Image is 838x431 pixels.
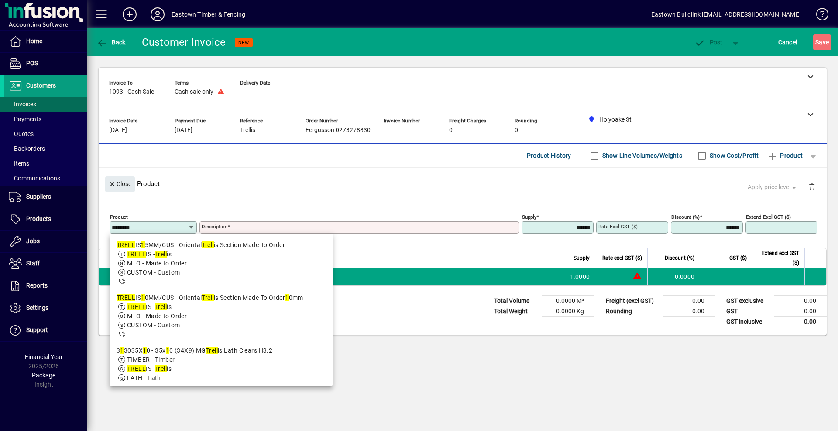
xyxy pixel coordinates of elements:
[117,241,135,248] em: TRELL
[26,193,51,200] span: Suppliers
[729,253,747,263] span: GST ($)
[105,176,135,192] button: Close
[4,156,87,171] a: Items
[9,101,36,108] span: Invoices
[4,231,87,252] a: Jobs
[663,306,715,316] td: 0.00
[155,365,167,372] em: Trell
[155,251,167,258] em: Trell
[26,238,40,244] span: Jobs
[141,294,144,301] em: 1
[9,175,60,182] span: Communications
[202,294,213,301] em: Trell
[4,141,87,156] a: Backorders
[449,127,453,134] span: 0
[671,214,700,220] mat-label: Discount (%)
[206,347,218,354] em: Trell
[26,282,48,289] span: Reports
[175,127,192,134] span: [DATE]
[127,365,172,372] span: IS - is
[722,306,774,316] td: GST
[748,183,798,192] span: Apply price level
[285,294,288,301] em: 1
[651,7,801,21] div: Eastown Buildlink [EMAIL_ADDRESS][DOMAIN_NAME]
[32,372,55,379] span: Package
[26,215,51,222] span: Products
[26,37,42,44] span: Home
[4,297,87,319] a: Settings
[4,253,87,275] a: Staff
[708,151,759,160] label: Show Cost/Profit
[490,306,542,316] td: Total Weight
[4,319,87,341] a: Support
[238,40,249,45] span: NEW
[127,356,175,363] span: TIMBER - Timber
[776,34,800,50] button: Cancel
[166,347,169,354] em: 1
[774,316,827,327] td: 0.00
[9,145,45,152] span: Backorders
[117,346,326,355] div: 3 3035X 0 - 35x 0 (34X9) MG is Lath Clears H3.2
[127,251,146,258] em: TRELL
[155,303,167,310] em: Trell
[801,183,822,190] app-page-header-button: Delete
[120,347,124,354] em: 1
[99,168,827,200] div: Product
[26,304,48,311] span: Settings
[778,35,797,49] span: Cancel
[26,326,48,333] span: Support
[116,7,144,22] button: Add
[87,34,135,50] app-page-header-button: Back
[127,365,146,372] em: TRELL
[4,275,87,297] a: Reports
[202,241,213,248] em: Trell
[542,306,594,316] td: 0.0000 Kg
[127,303,172,310] span: IS - is
[26,82,56,89] span: Customers
[601,151,682,160] label: Show Line Volumes/Weights
[109,88,154,95] span: 1093 - Cash Sale
[9,160,29,167] span: Items
[117,293,326,302] div: IS 0MM/CUS - Oriental is Section Made To Order 0mm
[240,88,242,95] span: -
[306,127,371,134] span: Fergusson 0273278830
[127,374,161,381] span: LATH - Lath
[527,149,571,163] span: Product History
[663,295,715,306] td: 0.00
[4,53,87,75] a: POS
[515,127,518,134] span: 0
[4,186,87,208] a: Suppliers
[127,322,180,329] span: CUSTOM - Custom
[722,295,774,306] td: GST exclusive
[4,112,87,126] a: Payments
[240,127,255,134] span: Trellis
[542,295,594,306] td: 0.0000 M³
[801,176,822,197] button: Delete
[570,272,590,281] span: 1.0000
[601,295,663,306] td: Freight (excl GST)
[746,214,791,220] mat-label: Extend excl GST ($)
[522,214,536,220] mat-label: Supply
[4,208,87,230] a: Products
[601,306,663,316] td: Rounding
[103,180,137,188] app-page-header-button: Close
[9,115,41,122] span: Payments
[744,179,802,195] button: Apply price level
[142,35,226,49] div: Customer Invoice
[690,34,727,50] button: Post
[665,253,694,263] span: Discount (%)
[647,268,700,285] td: 0.0000
[813,34,831,50] button: Save
[110,214,128,220] mat-label: Product
[774,295,827,306] td: 0.00
[143,347,146,354] em: 1
[384,127,385,134] span: -
[175,88,213,95] span: Cash sale only
[127,303,146,310] em: TRELL
[96,39,126,46] span: Back
[694,39,723,46] span: ost
[109,127,127,134] span: [DATE]
[172,7,245,21] div: Eastown Timber & Fencing
[94,34,128,50] button: Back
[110,237,333,290] mat-option: TRELLIS15MM/CUS - Oriental Trellis Section Made To Order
